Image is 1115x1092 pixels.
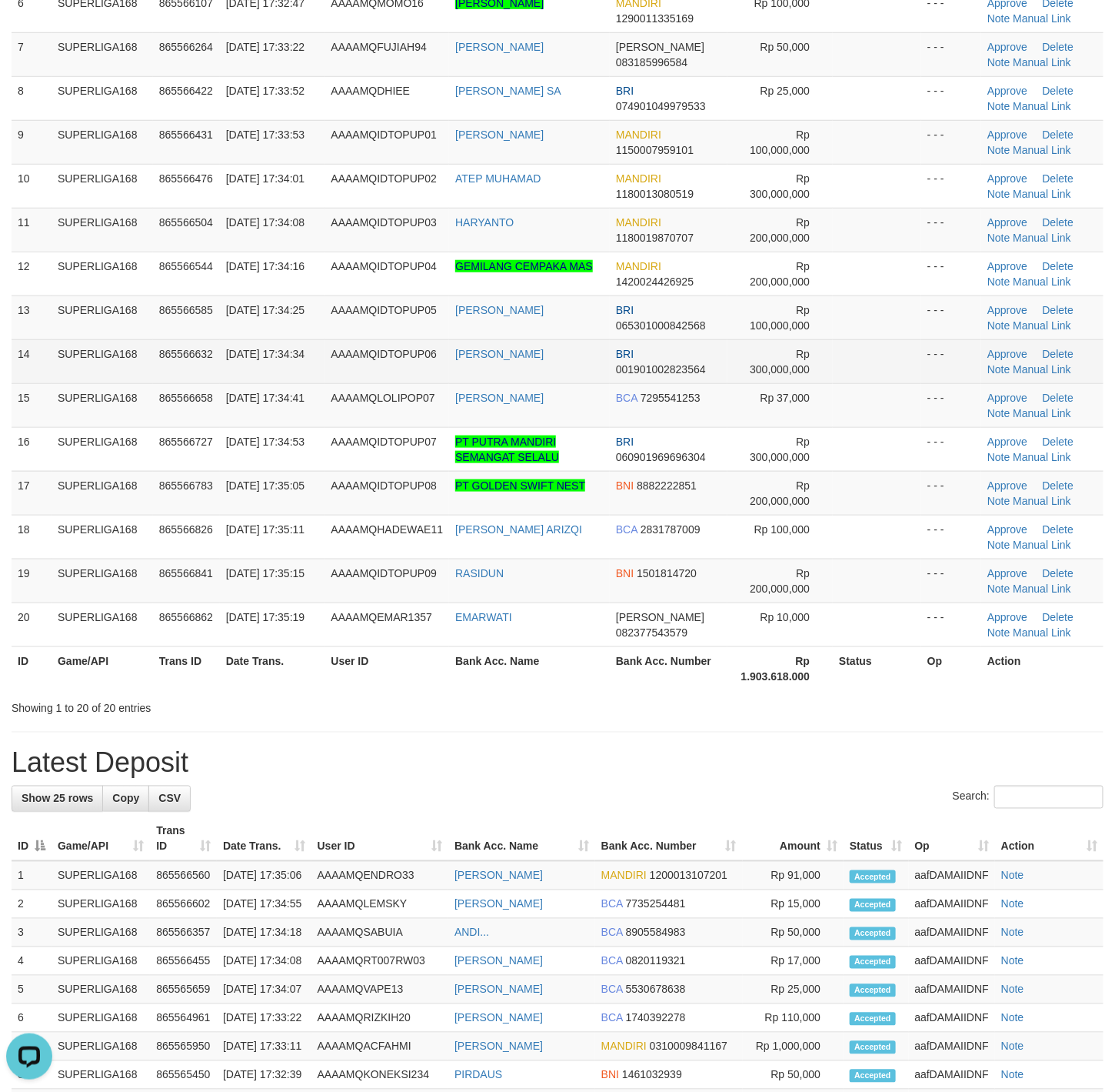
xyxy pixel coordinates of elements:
[921,32,981,76] td: - - -
[1001,1012,1024,1024] a: Note
[1013,583,1072,595] a: Manual Link
[52,76,153,120] td: SUPERLIGA168
[454,1069,502,1081] a: PIRDAUS
[331,260,436,272] span: AAAAMQIDTOPUP04
[750,348,810,376] span: Rp 300,000,000
[1013,363,1072,376] a: Manual Link
[1043,41,1073,53] a: Delete
[226,567,305,579] span: [DATE] 17:35:15
[637,479,697,492] span: Copy 8882222851 to clipboard
[159,129,213,141] span: 865566431
[311,890,448,919] td: AAAAMQLEMSKY
[921,208,981,252] td: - - -
[12,252,52,296] td: 12
[454,927,489,939] a: ANDI...
[331,348,436,360] span: AAAAMQIDTOPUP06
[616,611,704,623] span: [PERSON_NAME]
[616,363,706,376] span: Copy 001901002823564 to clipboard
[159,436,213,448] span: 865566727
[12,383,52,427] td: 15
[12,817,52,861] th: ID: activate to sort column descending
[981,646,1103,690] th: Action
[331,172,436,185] span: AAAAMQIDTOPUP02
[850,927,896,940] span: Accepted
[331,611,432,623] span: AAAAMQEMAR1357
[148,786,191,812] a: CSV
[750,479,810,507] span: Rp 200,000,000
[454,955,543,967] a: [PERSON_NAME]
[616,436,634,448] span: BRI
[1013,407,1072,419] a: Manual Link
[455,611,512,623] a: EMARWATI
[12,603,52,646] td: 20
[994,786,1103,809] input: Search:
[52,120,153,164] td: SUPERLIGA168
[52,296,153,339] td: SUPERLIGA168
[159,304,213,316] span: 865566585
[987,495,1010,507] a: Note
[159,172,213,185] span: 865566476
[12,296,52,339] td: 13
[921,76,981,120] td: - - -
[616,626,687,639] span: Copy 082377543579 to clipboard
[226,436,305,448] span: [DATE] 17:34:53
[616,319,706,332] span: Copy 065301000842568 to clipboard
[616,451,706,463] span: Copy 060901969696304 to clipboard
[12,748,1103,779] h1: Latest Deposit
[12,427,52,471] td: 16
[610,646,727,690] th: Bank Acc. Number
[616,12,694,25] span: Copy 1290011335169 to clipboard
[455,260,593,272] a: GEMILANG CEMPAKA MAS
[1001,927,1024,939] a: Note
[921,296,981,339] td: - - -
[158,793,181,805] span: CSV
[909,947,995,976] td: aafDAMAIIDNF
[159,85,213,97] span: 865566422
[159,260,213,272] span: 865566544
[12,515,52,559] td: 18
[743,919,844,947] td: Rp 50,000
[226,216,305,229] span: [DATE] 17:34:08
[750,260,810,288] span: Rp 200,000,000
[12,646,52,690] th: ID
[454,1012,543,1024] a: [PERSON_NAME]
[331,216,436,229] span: AAAAMQIDTOPUP03
[761,392,810,404] span: Rp 37,000
[52,947,150,976] td: SUPERLIGA168
[1013,276,1072,288] a: Manual Link
[331,85,410,97] span: AAAAMQDHIEE
[1013,539,1072,551] a: Manual Link
[953,786,1103,809] label: Search:
[641,523,701,536] span: Copy 2831787009 to clipboard
[616,144,694,156] span: Copy 1150007959101 to clipboard
[331,41,426,53] span: AAAAMQFUJIAH94
[921,646,981,690] th: Op
[641,392,701,404] span: Copy 7295541253 to clipboard
[987,348,1027,360] a: Approve
[217,817,311,861] th: Date Trans.: activate to sort column ascending
[448,817,595,861] th: Bank Acc. Name: activate to sort column ascending
[921,120,981,164] td: - - -
[12,208,52,252] td: 11
[616,523,637,536] span: BCA
[455,436,559,463] a: PT PUTRA MANDIRI SEMANGAT SELALU
[331,129,436,141] span: AAAAMQIDTOPUP01
[153,646,220,690] th: Trans ID
[987,407,1010,419] a: Note
[987,144,1010,156] a: Note
[12,120,52,164] td: 9
[1001,898,1024,910] a: Note
[1043,436,1073,448] a: Delete
[52,890,150,919] td: SUPERLIGA168
[12,164,52,208] td: 10
[226,523,305,536] span: [DATE] 17:35:11
[850,870,896,883] span: Accepted
[449,646,610,690] th: Bank Acc. Name
[455,304,544,316] a: [PERSON_NAME]
[52,32,153,76] td: SUPERLIGA168
[159,41,213,53] span: 865566264
[52,164,153,208] td: SUPERLIGA168
[909,890,995,919] td: aafDAMAIIDNF
[455,129,544,141] a: [PERSON_NAME]
[987,436,1027,448] a: Approve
